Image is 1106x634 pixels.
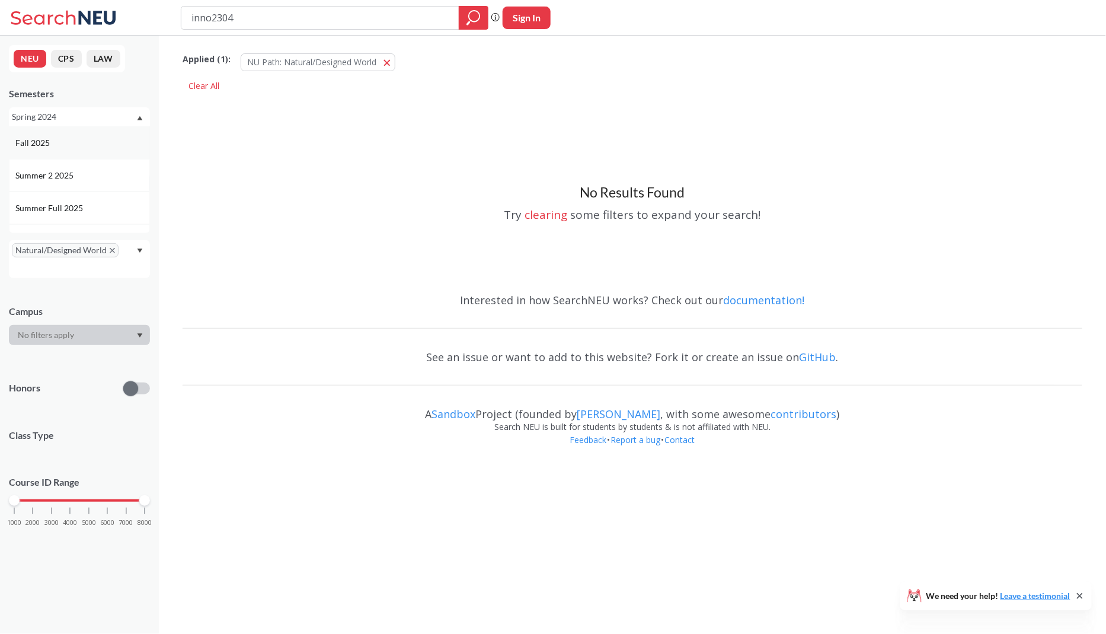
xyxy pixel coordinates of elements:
[577,407,661,421] a: [PERSON_NAME]
[9,476,150,489] p: Course ID Range
[247,56,376,68] span: NU Path: Natural/Designed World
[432,407,476,421] a: Sandbox
[87,50,120,68] button: LAW
[724,293,805,307] a: documentation!
[9,87,150,100] div: Semesters
[664,434,696,445] a: Contact
[25,520,40,526] span: 2000
[800,350,836,364] a: GitHub
[15,202,85,215] span: Summer Full 2025
[522,207,571,222] div: clearing
[12,243,119,257] span: Natural/Designed WorldX to remove pill
[771,407,837,421] a: contributors
[12,110,136,123] div: Spring 2024
[9,305,150,318] div: Campus
[7,520,21,526] span: 1000
[100,520,114,526] span: 6000
[183,77,225,95] div: Clear All
[183,397,1082,420] div: A Project (founded by , with some awesome )
[15,136,52,149] span: Fall 2025
[63,520,77,526] span: 4000
[137,248,143,253] svg: Dropdown arrow
[14,50,46,68] button: NEU
[9,240,150,278] div: Natural/Designed WorldX to remove pillDropdown arrow
[570,434,608,445] a: Feedback
[1000,591,1070,601] a: Leave a testimonial
[183,184,1082,202] h3: No Results Found
[459,6,488,30] div: magnifying glass
[9,429,150,442] span: Class Type
[183,420,1082,434] div: Search NEU is built for students by students & is not affiliated with NEU.
[82,520,96,526] span: 5000
[241,53,395,71] button: NU Path: Natural/Designed World
[138,520,152,526] span: 8000
[51,50,82,68] button: CPS
[503,7,551,29] button: Sign In
[183,202,1082,224] div: Try some filters to expand your search!
[44,520,59,526] span: 3000
[110,248,115,253] svg: X to remove pill
[183,434,1082,464] div: • •
[190,8,450,28] input: Class, professor, course number, "phrase"
[119,520,133,526] span: 7000
[183,340,1082,374] div: See an issue or want to add to this website? Fork it or create an issue on .
[183,53,231,66] span: Applied ( 1 ):
[137,116,143,120] svg: Dropdown arrow
[610,434,661,445] a: Report a bug
[926,592,1070,600] span: We need your help!
[9,381,40,395] p: Honors
[9,107,150,126] div: Spring 2024Dropdown arrowFall 2025Summer 2 2025Summer Full 2025Summer 1 2025Spring 2025Fall 2024S...
[183,283,1082,317] div: Interested in how SearchNEU works? Check out our
[466,9,481,26] svg: magnifying glass
[9,325,150,345] div: Dropdown arrow
[137,333,143,338] svg: Dropdown arrow
[15,169,76,182] span: Summer 2 2025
